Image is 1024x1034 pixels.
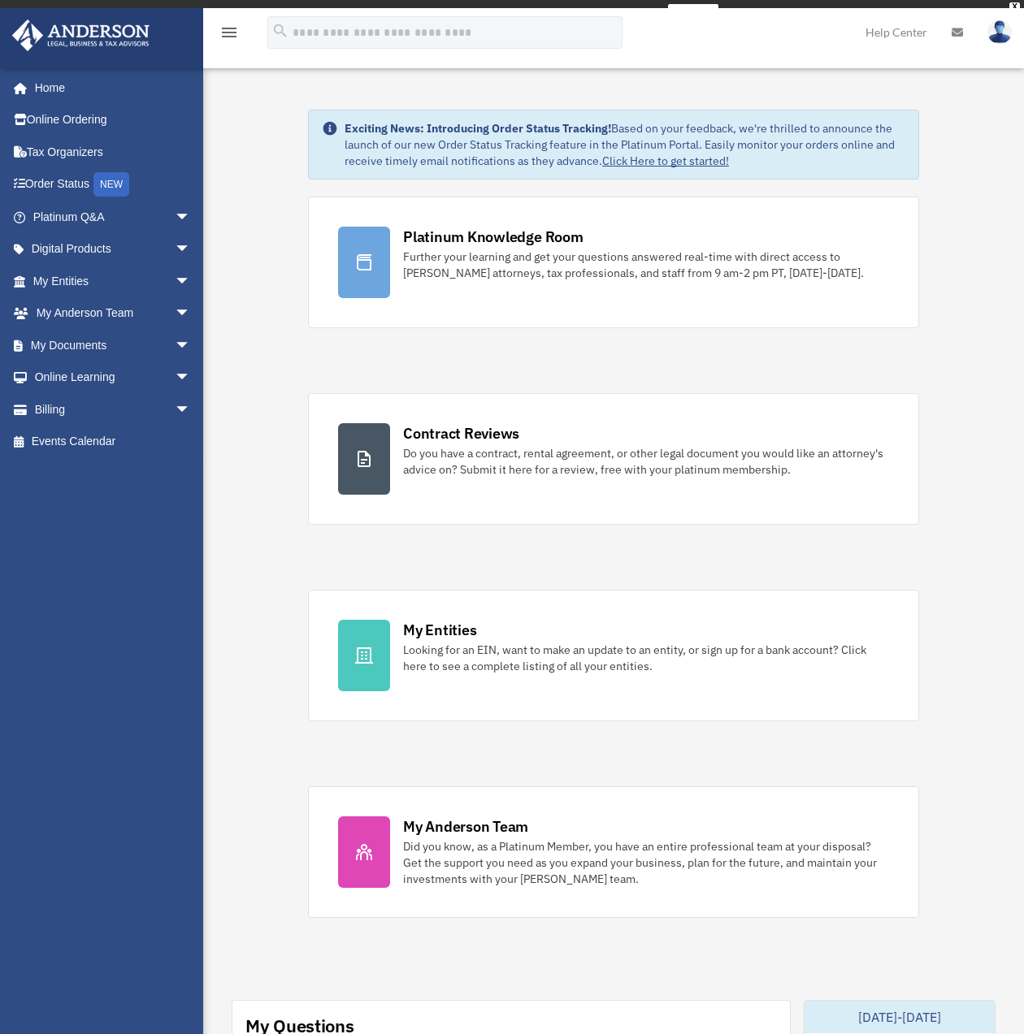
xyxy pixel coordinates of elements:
span: arrow_drop_down [175,361,207,395]
a: Tax Organizers [11,136,215,168]
a: Events Calendar [11,426,215,458]
div: [DATE]-[DATE] [805,1001,995,1033]
span: arrow_drop_down [175,329,207,362]
a: Online Learningarrow_drop_down [11,361,215,394]
div: Contract Reviews [403,423,519,443]
span: arrow_drop_down [175,393,207,426]
span: arrow_drop_down [175,297,207,331]
a: Contract Reviews Do you have a contract, rental agreement, or other legal document you would like... [308,393,919,525]
div: Do you have a contract, rental agreement, or other legal document you would like an attorney's ad... [403,445,889,478]
a: Order StatusNEW [11,168,215,201]
a: Home [11,71,207,104]
a: menu [219,28,239,42]
a: Click Here to get started! [602,154,729,168]
div: Get a chance to win 6 months of Platinum for free just by filling out this [306,4,661,24]
div: Did you know, as a Platinum Member, you have an entire professional team at your disposal? Get th... [403,838,889,887]
div: Looking for an EIN, want to make an update to an entity, or sign up for a bank account? Click her... [403,642,889,674]
a: My Anderson Teamarrow_drop_down [11,297,215,330]
a: Platinum Knowledge Room Further your learning and get your questions answered real-time with dire... [308,197,919,328]
span: arrow_drop_down [175,233,207,266]
span: arrow_drop_down [175,265,207,298]
a: Online Ordering [11,104,215,136]
a: Platinum Q&Aarrow_drop_down [11,201,215,233]
i: menu [219,23,239,42]
div: close [1009,2,1020,12]
div: NEW [93,172,129,197]
a: Digital Productsarrow_drop_down [11,233,215,266]
div: My Entities [403,620,476,640]
div: Based on your feedback, we're thrilled to announce the launch of our new Order Status Tracking fe... [345,120,905,169]
div: My Anderson Team [403,816,528,837]
a: Billingarrow_drop_down [11,393,215,426]
a: My Entities Looking for an EIN, want to make an update to an entity, or sign up for a bank accoun... [308,590,919,721]
div: Platinum Knowledge Room [403,227,584,247]
img: User Pic [987,20,1012,44]
a: My Entitiesarrow_drop_down [11,265,215,297]
a: My Anderson Team Did you know, as a Platinum Member, you have an entire professional team at your... [308,786,919,918]
a: My Documentsarrow_drop_down [11,329,215,361]
div: Further your learning and get your questions answered real-time with direct access to [PERSON_NAM... [403,249,889,281]
span: arrow_drop_down [175,201,207,234]
img: Anderson Advisors Platinum Portal [7,19,154,51]
i: search [271,22,289,40]
a: survey [668,4,718,24]
strong: Exciting News: Introducing Order Status Tracking! [345,121,611,136]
